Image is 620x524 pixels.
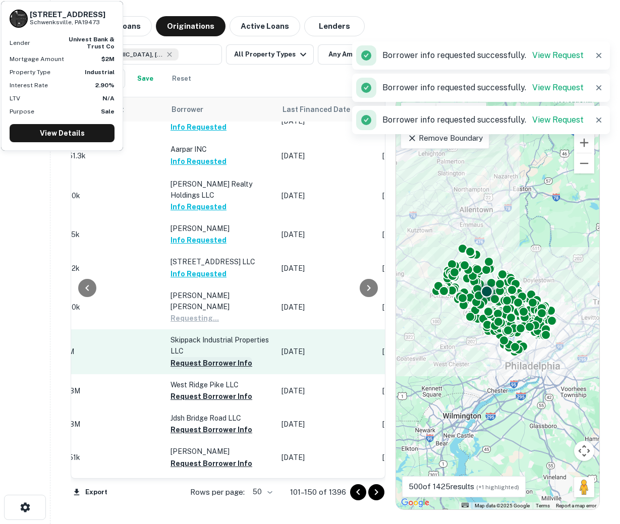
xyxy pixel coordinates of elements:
p: Property Type [10,68,50,77]
a: View Details [10,124,115,142]
button: Info Requested [171,201,227,213]
img: Google [399,496,432,509]
button: Reset [165,69,198,89]
button: Export [71,485,110,500]
span: [GEOGRAPHIC_DATA], [GEOGRAPHIC_DATA], [GEOGRAPHIC_DATA] [88,50,163,59]
p: $2.3M [60,419,160,430]
a: View Request [532,50,584,60]
p: [DATE] [281,419,372,430]
p: [PERSON_NAME] [171,446,271,457]
p: [PERSON_NAME] [PERSON_NAME] [171,290,271,312]
p: $912k [60,263,160,274]
button: All Property Types [226,44,314,65]
p: Rows per page: [190,486,245,498]
p: [DATE] [281,452,372,463]
p: [DATE] [281,150,372,161]
a: Terms [536,503,550,508]
div: 50 [249,485,274,499]
button: Go to previous page [350,484,366,500]
p: Purpose [10,107,34,116]
a: Open this area in Google Maps (opens a new window) [399,496,432,509]
h6: [STREET_ADDRESS] [30,10,105,19]
p: 500 of 1425 results [409,481,519,493]
p: Borrower info requested successfully. [382,114,584,126]
p: 101–150 of 1396 [290,486,346,498]
p: Remove Boundary [407,132,482,144]
span: (+1 highlighted) [476,484,519,490]
p: Schwenksville, PA19473 [30,18,105,27]
p: [DATE] [281,385,372,396]
p: $100k [60,190,160,201]
button: Active Loans [230,16,300,36]
a: Report a map error [556,503,596,508]
strong: 2.90% [95,82,115,89]
button: Info Requested [171,155,227,167]
p: [DATE] [281,302,372,313]
button: Request Borrower Info [171,357,252,369]
strong: N/A [102,95,115,102]
p: [PERSON_NAME] Realty Holdings LLC [171,179,271,201]
p: $251.3k [60,150,160,161]
p: Interest Rate [10,81,48,90]
p: Skippack Industrial Properties LLC [171,334,271,357]
strong: Industrial [85,69,115,76]
p: [DATE] [382,190,473,201]
button: Go to next page [368,484,384,500]
p: [DATE] [382,302,473,313]
button: Zoom out [574,153,594,173]
p: [DATE] [382,229,473,240]
p: $2M [60,346,160,357]
a: View Request [532,83,584,92]
strong: $2M [101,55,115,63]
p: [DATE] [382,346,473,357]
p: LTV [10,94,20,103]
p: [DATE] [382,385,473,396]
button: Request Borrower Info [171,390,252,402]
button: Info Requested [171,234,227,246]
button: Info Requested [171,121,227,133]
button: Map camera controls [574,441,594,461]
p: [DATE] [281,346,372,357]
p: [DATE] [382,150,473,161]
iframe: Chat Widget [570,443,620,492]
p: [DATE] [281,190,372,201]
button: Any Amount [318,44,388,65]
span: Map data ©2025 Google [475,503,530,508]
p: [DATE] [382,263,473,274]
button: Zoom in [574,133,594,153]
button: Lenders [304,16,365,36]
span: Borrower [172,103,203,115]
button: Request Borrower Info [171,457,252,470]
span: Last Financed Date [283,103,363,115]
p: Lender [10,38,30,47]
p: [PERSON_NAME] [171,223,271,234]
p: $2.3M [60,385,160,396]
strong: univest bank & trust co [69,36,115,50]
p: $150k [60,302,160,313]
button: Originations [156,16,226,36]
p: $215k [60,229,160,240]
th: Last Financed Date [276,97,377,122]
a: View Request [532,115,584,125]
p: [DATE] [281,263,372,274]
p: Borrower info requested successfully. [382,49,584,62]
button: Keyboard shortcuts [462,503,469,507]
p: [STREET_ADDRESS] LLC [171,256,271,267]
p: West Ridge Pike LLC [171,379,271,390]
p: Aarpar INC [171,144,271,155]
p: $351k [60,452,160,463]
p: [DATE] [382,452,473,463]
p: Jdsh Bridge Road LLC [171,413,271,424]
strong: Sale [101,108,115,115]
p: [DATE] [382,419,473,430]
th: Borrower [165,97,276,122]
p: Borrower info requested successfully. [382,82,584,94]
p: [DATE] [281,229,372,240]
button: Save your search to get updates of matches that match your search criteria. [129,69,161,89]
button: Info Requested [171,268,227,280]
button: Request Borrower Info [171,424,252,436]
div: 0 0 [396,97,599,509]
p: Mortgage Amount [10,54,64,64]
